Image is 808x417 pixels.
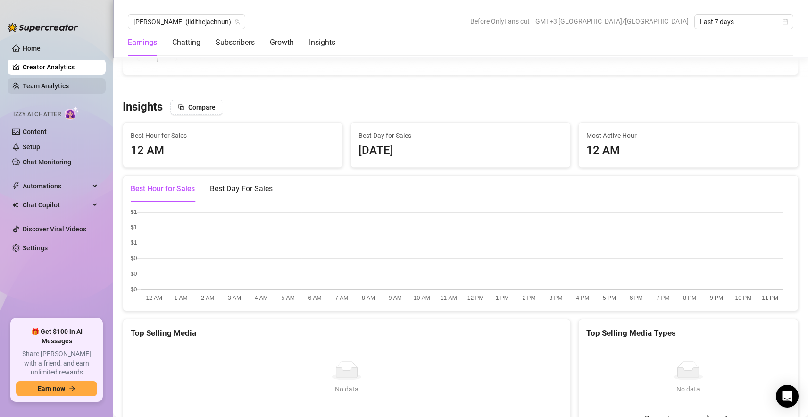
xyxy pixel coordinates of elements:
[150,52,164,67] a: 1
[133,15,240,29] span: Amanda (lidithejachnun)
[23,82,69,90] a: Team Analytics
[358,142,563,160] div: [DATE]
[23,244,48,252] a: Settings
[309,37,335,48] div: Insights
[150,52,165,67] li: 1
[38,385,65,392] span: Earn now
[586,327,791,340] div: Top Selling Media Types
[23,128,47,136] a: Content
[168,52,183,67] button: right
[134,384,559,394] div: No data
[23,179,90,194] span: Automations
[23,197,90,213] span: Chat Copilot
[16,349,97,377] span: Share [PERSON_NAME] with a friend, and earn unlimited rewards
[23,60,98,75] a: Creator Analytics
[216,37,255,48] div: Subscribers
[470,14,530,28] span: Before OnlyFans cut
[23,225,86,233] a: Discover Viral Videos
[131,52,146,67] li: Previous Page
[16,381,97,396] button: Earn nowarrow-right
[16,327,97,346] span: 🎁 Get $100 in AI Messages
[172,37,200,48] div: Chatting
[23,44,41,52] a: Home
[8,23,78,32] img: logo-BBDzfeDw.svg
[23,143,40,151] a: Setup
[131,130,335,141] span: Best Hour for Sales
[586,130,791,141] span: Most Active Hour
[586,142,791,160] div: 12 AM
[188,103,216,111] span: Compare
[12,182,20,190] span: thunderbolt
[168,52,183,67] li: Next Page
[270,37,294,48] div: Growth
[128,37,157,48] div: Earnings
[65,106,79,120] img: AI Chatter
[783,19,788,25] span: calendar
[673,384,703,394] div: No data
[358,130,563,141] span: Best Day for Sales
[131,327,563,340] div: Top Selling Media
[700,15,788,29] span: Last 7 days
[131,52,146,67] button: left
[23,158,71,166] a: Chat Monitoring
[13,110,61,119] span: Izzy AI Chatter
[123,100,163,115] h3: Insights
[131,183,195,195] div: Best Hour for Sales
[234,19,240,25] span: team
[173,56,179,62] span: right
[776,385,799,408] div: Open Intercom Messenger
[170,100,223,115] button: Compare
[178,104,184,111] span: block
[135,56,141,62] span: left
[535,14,689,28] span: GMT+3 [GEOGRAPHIC_DATA]/[GEOGRAPHIC_DATA]
[69,385,75,392] span: arrow-right
[131,142,335,160] div: 12 AM
[210,183,273,195] div: Best Day For Sales
[12,202,18,208] img: Chat Copilot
